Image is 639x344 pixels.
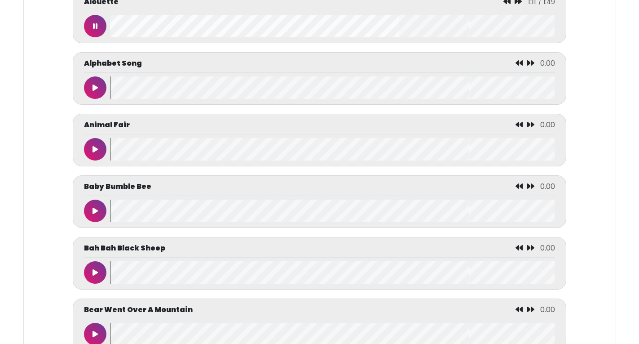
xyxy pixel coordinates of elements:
[540,120,555,130] span: 0.00
[540,181,555,192] span: 0.00
[540,243,555,253] span: 0.00
[84,120,130,130] p: Animal Fair
[84,181,151,192] p: Baby Bumble Bee
[84,58,142,69] p: Alphabet Song
[84,304,193,315] p: Bear Went Over A Mountain
[84,243,165,254] p: Bah Bah Black Sheep
[540,304,555,315] span: 0.00
[540,58,555,68] span: 0.00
